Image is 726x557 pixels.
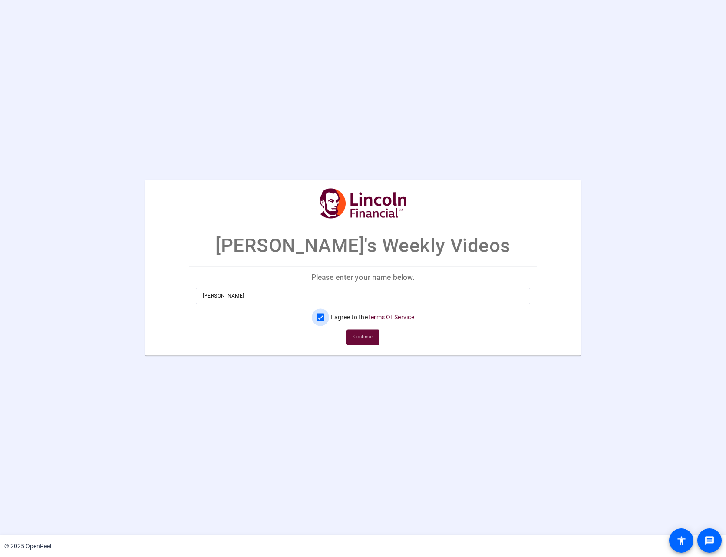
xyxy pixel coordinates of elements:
[189,267,538,288] p: Please enter your name below.
[368,314,414,321] a: Terms Of Service
[203,291,524,301] input: Enter your name
[346,330,379,345] button: Continue
[320,188,406,218] img: company-logo
[4,542,51,551] div: © 2025 OpenReel
[329,313,414,322] label: I agree to the
[704,535,715,546] mat-icon: message
[353,331,373,344] span: Continue
[676,535,686,546] mat-icon: accessibility
[215,231,511,260] p: [PERSON_NAME]'s Weekly Videos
